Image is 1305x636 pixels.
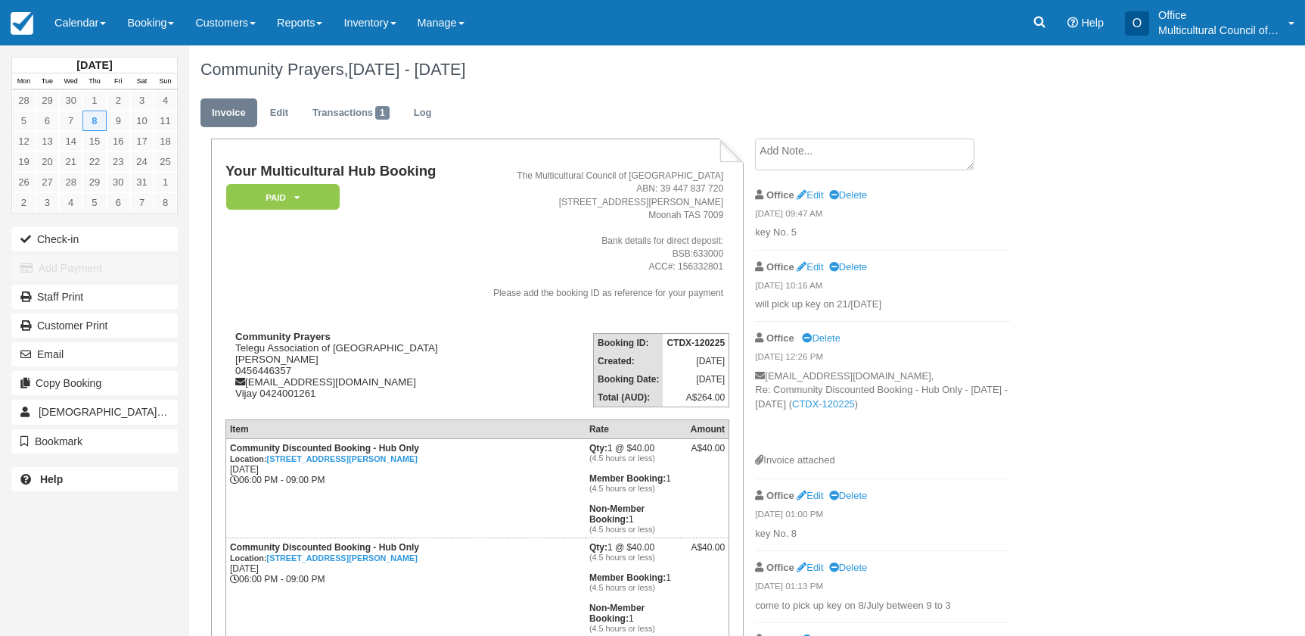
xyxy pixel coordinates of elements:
[59,90,82,111] a: 30
[766,562,794,573] strong: Office
[589,454,679,463] em: (4.5 hours or less)
[225,183,334,211] a: Paid
[107,172,130,192] a: 30
[36,192,59,213] a: 3
[154,131,177,151] a: 18
[467,170,723,299] address: The Multicultural Council of [GEOGRAPHIC_DATA] ABN: 39 447 837 720 [STREET_ADDRESS][PERSON_NAME] ...
[766,490,794,501] strong: Office
[797,261,823,273] a: Edit
[301,98,401,128] a: Transactions1
[59,73,82,90] th: Wed
[225,419,585,438] th: Item
[11,371,178,395] button: Copy Booking
[39,406,320,418] span: [DEMOGRAPHIC_DATA] Society of [GEOGRAPHIC_DATA]
[11,313,178,338] a: Customer Print
[11,429,178,454] button: Bookmark
[1081,17,1104,29] span: Help
[130,192,154,213] a: 7
[154,111,177,131] a: 11
[766,261,794,273] strong: Office
[235,331,331,342] strong: Community Prayers
[11,285,178,309] a: Staff Print
[200,61,1157,79] h1: Community Prayers,
[82,111,106,131] a: 8
[792,398,855,410] a: CTDX-120225
[82,192,106,213] a: 5
[755,580,1010,597] em: [DATE] 01:13 PM
[130,111,154,131] a: 10
[589,542,607,553] strong: Qty
[130,172,154,192] a: 31
[11,400,178,424] a: [DEMOGRAPHIC_DATA] Society of [GEOGRAPHIC_DATA]
[12,192,36,213] a: 2
[755,508,1010,525] em: [DATE] 01:00 PM
[594,352,663,370] th: Created:
[829,261,867,273] a: Delete
[107,73,130,90] th: Fri
[130,73,154,90] th: Sat
[267,553,418,563] a: [STREET_ADDRESS][PERSON_NAME]
[259,98,300,128] a: Edit
[12,172,36,192] a: 26
[230,553,418,563] small: Location:
[682,419,729,438] th: Amount
[375,106,390,120] span: 1
[755,454,1010,468] div: Invoice attached
[36,111,59,131] a: 6
[797,490,823,501] a: Edit
[755,369,1010,454] p: [EMAIL_ADDRESS][DOMAIN_NAME], Re: Community Discounted Booking - Hub Only - [DATE] - [DATE] ( )
[666,338,725,348] strong: CTDX-120225
[594,370,663,388] th: Booking Date:
[589,503,645,525] strong: Non-Member Booking
[154,151,177,172] a: 25
[755,527,1010,541] p: key No. 8
[12,111,36,131] a: 5
[12,73,36,90] th: Mon
[36,73,59,90] th: Tue
[107,131,130,151] a: 16
[11,12,33,35] img: checkfront-main-nav-mini-logo.png
[589,473,666,484] strong: Member Booking
[40,473,63,485] b: Help
[59,172,82,192] a: 28
[11,467,178,491] a: Help
[755,298,1010,312] p: will pick up key on 21/[DATE]
[36,151,59,172] a: 20
[225,438,585,538] td: [DATE] 06:00 PM - 09:00 PM
[200,98,257,128] a: Invoice
[226,184,340,210] em: Paid
[589,624,679,633] em: (4.5 hours or less)
[11,227,178,251] button: Check-in
[802,332,840,344] a: Delete
[130,90,154,111] a: 3
[267,454,418,463] a: [STREET_ADDRESS][PERSON_NAME]
[829,562,867,573] a: Delete
[797,562,823,573] a: Edit
[154,172,177,192] a: 1
[154,90,177,111] a: 4
[589,553,679,562] em: (4.5 hours or less)
[225,331,461,399] div: Telegu Association of [GEOGRAPHIC_DATA] [PERSON_NAME] 0456446357 [EMAIL_ADDRESS][DOMAIN_NAME] Vij...
[663,352,729,370] td: [DATE]
[154,73,177,90] th: Sun
[589,443,607,454] strong: Qty
[1158,8,1279,23] p: Office
[1125,11,1149,36] div: O
[797,189,823,201] a: Edit
[589,583,679,592] em: (4.5 hours or less)
[154,192,177,213] a: 8
[1067,17,1078,28] i: Help
[589,525,679,534] em: (4.5 hours or less)
[11,256,178,280] button: Add Payment
[230,542,419,563] strong: Community Discounted Booking - Hub Only
[76,59,112,71] strong: [DATE]
[755,351,1010,367] em: [DATE] 12:26 PM
[755,226,1010,240] p: key No. 5
[586,438,682,538] td: 1 @ $40.00 1 1
[82,131,106,151] a: 15
[755,207,1010,224] em: [DATE] 09:47 AM
[36,131,59,151] a: 13
[766,189,794,201] strong: Office
[82,90,106,111] a: 1
[130,131,154,151] a: 17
